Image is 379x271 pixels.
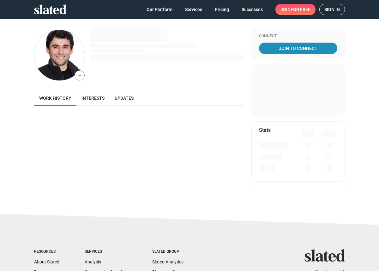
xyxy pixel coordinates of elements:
[260,43,336,54] span: Join To Connect
[76,91,110,106] a: Interests
[85,259,101,264] a: Analysis
[237,4,268,15] a: Successes
[291,4,310,15] span: for free
[141,4,177,15] a: Our Platform
[280,4,310,15] span: Join
[85,249,127,254] div: Services
[152,249,195,254] div: Slated Group
[34,259,59,264] a: About Slated
[242,4,263,15] span: Successes
[259,43,337,54] a: Join To Connect
[75,72,84,80] span: —
[324,4,340,15] span: Sign in
[152,259,183,264] a: Slated Analytics
[39,96,71,101] span: Work history
[275,4,316,15] a: Joinfor free
[81,96,105,101] span: Interests
[34,249,59,254] div: Resources
[319,4,345,15] a: Sign in
[215,4,229,15] span: Pricing
[34,91,76,106] a: Work history
[147,4,172,15] span: Our Platform
[210,4,234,15] a: Pricing
[185,4,202,15] span: Services
[259,127,271,133] mat-card-title: Stats
[115,96,134,101] span: Updates
[180,4,207,15] a: Services
[259,34,337,39] div: Connect
[110,91,139,106] a: Updates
